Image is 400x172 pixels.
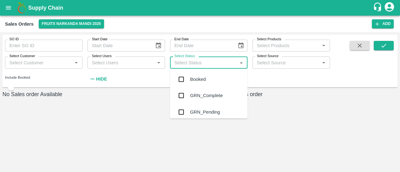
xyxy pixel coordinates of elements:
button: Close [237,59,245,67]
input: Start Date [87,40,150,52]
input: Select Source [254,58,318,66]
button: Open [72,59,80,67]
button: Open [155,59,163,67]
label: End Date [174,37,189,42]
input: Select Customer [7,58,70,66]
label: Select Source [257,54,278,59]
button: Choose date [152,40,164,52]
div: GRN_Pending [190,109,220,115]
button: Select DC [39,19,104,28]
div: GRN_Complete [190,92,223,99]
button: open drawer [1,1,16,15]
h6: No Sales order Available [2,90,62,99]
a: Supply Chain [28,3,373,12]
input: End Date [170,40,232,52]
button: Open [320,42,328,50]
div: Sales Orders [5,20,34,28]
label: Select Customer [9,54,35,59]
label: SO ID [9,37,19,42]
div: Include Booked [5,75,82,80]
label: Select Products [257,37,281,42]
button: Choose date [235,40,247,52]
input: Enter SO ID [5,40,82,52]
b: Supply Chain [28,5,63,11]
label: Select Users [92,54,112,59]
label: Start Date [92,37,107,42]
input: Select Users [89,58,153,66]
div: account of current user [384,1,395,14]
button: Hide [87,74,109,84]
input: Select Status [172,58,235,66]
h6: Select OR Add Sales order [62,90,397,99]
img: logo [16,2,28,14]
input: Select Products [254,42,318,50]
strong: Hide [96,76,107,81]
button: Open [320,59,328,67]
div: customer-support [373,2,384,13]
label: Select Status [174,54,195,59]
div: Booked [190,76,206,83]
button: Add [372,19,394,28]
